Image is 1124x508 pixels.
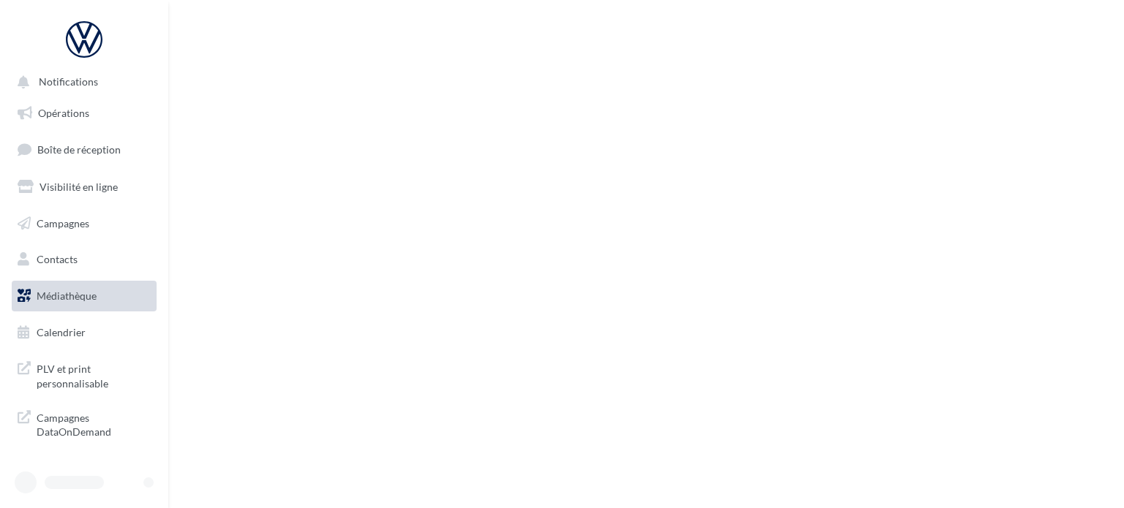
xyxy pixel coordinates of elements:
[37,326,86,338] span: Calendrier
[40,181,118,193] span: Visibilité en ligne
[39,76,98,88] span: Notifications
[37,359,151,390] span: PLV et print personnalisable
[9,317,160,348] a: Calendrier
[9,172,160,202] a: Visibilité en ligne
[9,402,160,445] a: Campagnes DataOnDemand
[37,289,97,302] span: Médiathèque
[38,107,89,119] span: Opérations
[37,408,151,439] span: Campagnes DataOnDemand
[37,253,78,265] span: Contacts
[9,134,160,165] a: Boîte de réception
[9,98,160,129] a: Opérations
[9,281,160,311] a: Médiathèque
[9,353,160,396] a: PLV et print personnalisable
[9,208,160,239] a: Campagnes
[9,244,160,275] a: Contacts
[37,143,121,156] span: Boîte de réception
[37,216,89,229] span: Campagnes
